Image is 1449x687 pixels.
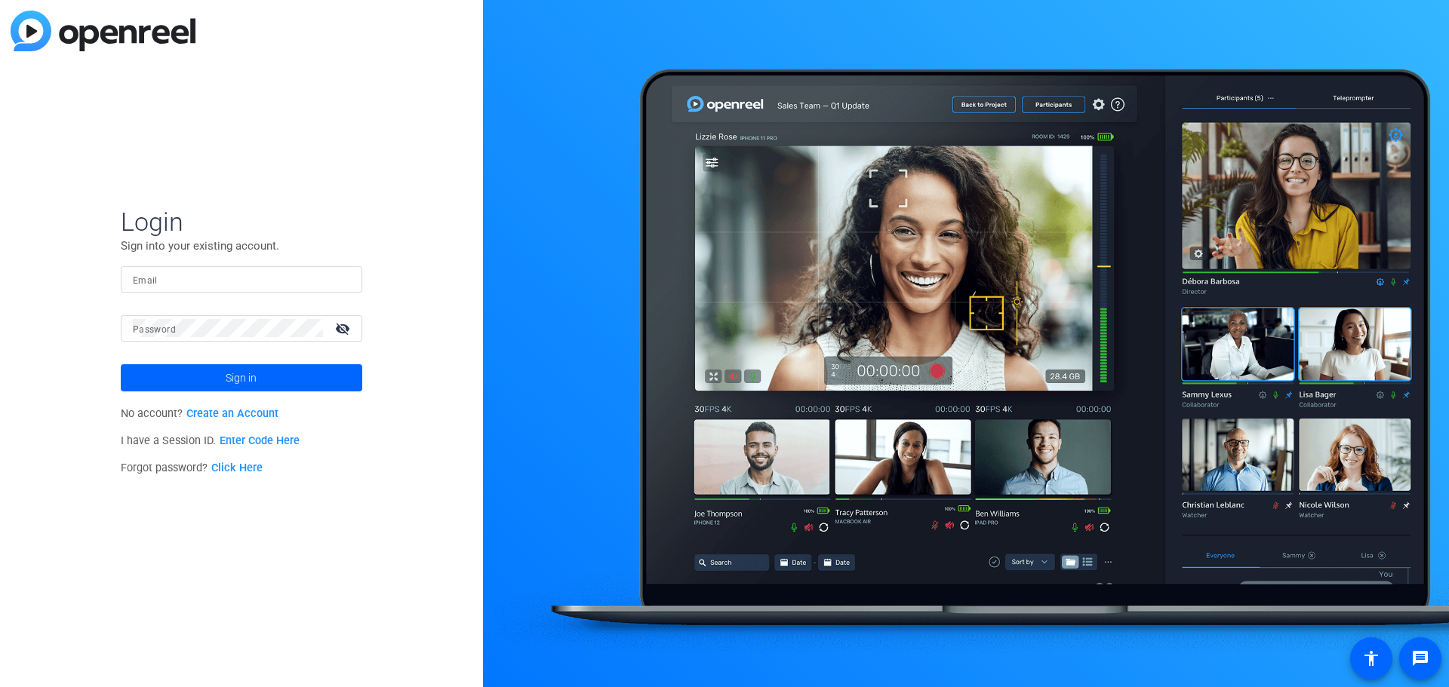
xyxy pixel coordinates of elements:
mat-icon: visibility_off [326,317,362,339]
mat-icon: accessibility [1362,649,1380,667]
button: Sign in [121,364,362,391]
span: I have a Session ID. [121,434,300,447]
a: Enter Code Here [220,434,300,447]
input: Enter Email Address [133,270,350,288]
span: Login [121,206,362,238]
mat-label: Email [133,275,158,286]
a: Create an Account [186,407,278,420]
span: No account? [121,407,278,420]
img: blue-gradient.svg [11,11,195,51]
span: Forgot password? [121,462,263,474]
p: Sign into your existing account. [121,238,362,254]
a: Click Here [211,462,263,474]
mat-label: Password [133,324,176,335]
span: Sign in [226,359,257,397]
mat-icon: message [1411,649,1429,667]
